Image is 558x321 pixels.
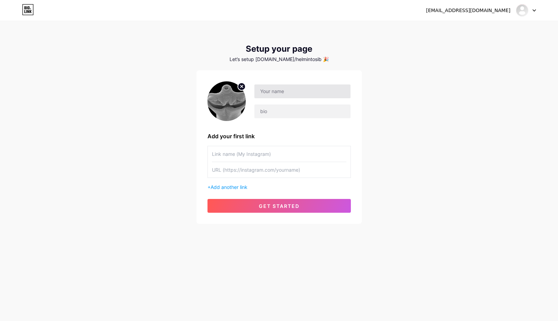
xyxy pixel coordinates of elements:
img: helmintosib [516,4,529,17]
button: get started [207,199,351,213]
img: profile pic [207,81,246,121]
div: Add your first link [207,132,351,140]
span: Add another link [211,184,247,190]
div: Let’s setup [DOMAIN_NAME]/helmintosib 🎉 [196,57,362,62]
div: [EMAIL_ADDRESS][DOMAIN_NAME] [426,7,510,14]
input: URL (https://instagram.com/yourname) [212,162,346,178]
input: bio [254,104,350,118]
div: + [207,183,351,191]
span: get started [259,203,300,209]
input: Your name [254,84,350,98]
div: Setup your page [196,44,362,54]
input: Link name (My Instagram) [212,146,346,162]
